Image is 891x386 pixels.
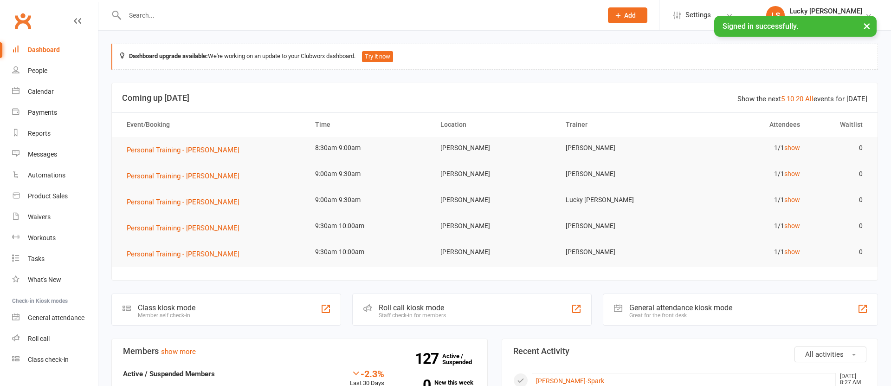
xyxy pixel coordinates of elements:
button: Personal Training - [PERSON_NAME] [127,144,246,156]
td: 1/1 [683,163,808,185]
strong: 127 [415,352,442,366]
th: Waitlist [808,113,871,137]
td: [PERSON_NAME] [557,137,683,159]
a: Waivers [12,207,98,228]
td: [PERSON_NAME] [432,137,557,159]
a: [PERSON_NAME]-Spark [536,377,604,385]
input: Search... [122,9,596,22]
button: All activities [794,347,866,362]
td: 9:00am-9:30am [307,163,432,185]
td: [PERSON_NAME] [557,163,683,185]
a: Clubworx [11,9,34,33]
button: Personal Training - [PERSON_NAME] [127,196,246,208]
a: 0New this week [398,379,476,386]
td: 0 [808,163,871,185]
a: 20 [796,95,803,103]
a: All [805,95,814,103]
a: People [12,60,98,81]
td: 1/1 [683,189,808,211]
button: Personal Training - [PERSON_NAME] [127,170,246,182]
a: show [784,248,800,255]
span: Personal Training - [PERSON_NAME] [127,172,239,180]
h3: Coming up [DATE] [122,93,867,103]
a: Automations [12,165,98,186]
span: Add [624,12,636,19]
a: Workouts [12,228,98,249]
button: × [859,16,875,36]
td: 1/1 [683,241,808,263]
td: 1/1 [683,137,808,159]
a: Dashboard [12,39,98,60]
a: Tasks [12,249,98,269]
div: We're working on an update to your Clubworx dashboard. [111,44,878,70]
div: Roll call [28,335,50,342]
div: Product Sales [28,192,68,200]
td: 9:30am-10:00am [307,215,432,237]
th: Event/Booking [118,113,307,137]
a: 127Active / Suspended [442,346,483,372]
a: Reports [12,123,98,144]
a: What's New [12,269,98,290]
div: Class kiosk mode [138,303,195,312]
div: General attendance [28,314,84,321]
a: show [784,222,800,229]
td: [PERSON_NAME] [432,163,557,185]
a: Payments [12,102,98,123]
a: Messages [12,144,98,165]
button: Try it now [362,51,393,62]
td: 0 [808,215,871,237]
td: [PERSON_NAME] [557,241,683,263]
td: 0 [808,241,871,263]
div: Tasks [28,255,45,262]
td: 1/1 [683,215,808,237]
span: Personal Training - [PERSON_NAME] [127,146,239,154]
div: Messages [28,150,57,158]
div: LS [766,6,785,25]
td: 0 [808,137,871,159]
div: Great for the front desk [629,312,732,319]
div: General attendance kiosk mode [629,303,732,312]
button: Add [608,7,647,23]
td: 9:00am-9:30am [307,189,432,211]
strong: Dashboard upgrade available: [129,52,208,59]
span: Settings [685,5,711,26]
div: Workouts [28,234,56,242]
div: -2.3% [350,368,384,379]
div: Dashboard [28,46,60,53]
div: Reports [28,130,51,137]
td: 8:30am-9:00am [307,137,432,159]
td: Lucky [PERSON_NAME] [557,189,683,211]
th: Attendees [683,113,808,137]
a: Roll call [12,328,98,349]
a: Calendar [12,81,98,102]
a: 10 [787,95,794,103]
div: Class check-in [28,356,69,363]
div: Show the next events for [DATE] [737,93,867,105]
a: show [784,196,800,203]
button: Personal Training - [PERSON_NAME] [127,222,246,234]
span: All activities [805,350,844,359]
a: show [784,170,800,177]
div: Automations [28,171,65,179]
a: 5 [781,95,785,103]
span: Personal Training - [PERSON_NAME] [127,198,239,206]
a: show [784,144,800,151]
div: Waivers [28,213,51,221]
button: Personal Training - [PERSON_NAME] [127,249,246,260]
div: Member self check-in [138,312,195,319]
div: Lucky [PERSON_NAME] [789,7,862,15]
td: 0 [808,189,871,211]
div: Staff check-in for members [379,312,446,319]
h3: Members [123,347,476,356]
td: 9:30am-10:00am [307,241,432,263]
th: Location [432,113,557,137]
span: Personal Training - [PERSON_NAME] [127,250,239,258]
th: Trainer [557,113,683,137]
a: show more [161,347,196,356]
div: What's New [28,276,61,283]
a: General attendance kiosk mode [12,307,98,328]
div: People [28,67,47,74]
td: [PERSON_NAME] [432,241,557,263]
a: Product Sales [12,186,98,207]
div: Roll call kiosk mode [379,303,446,312]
